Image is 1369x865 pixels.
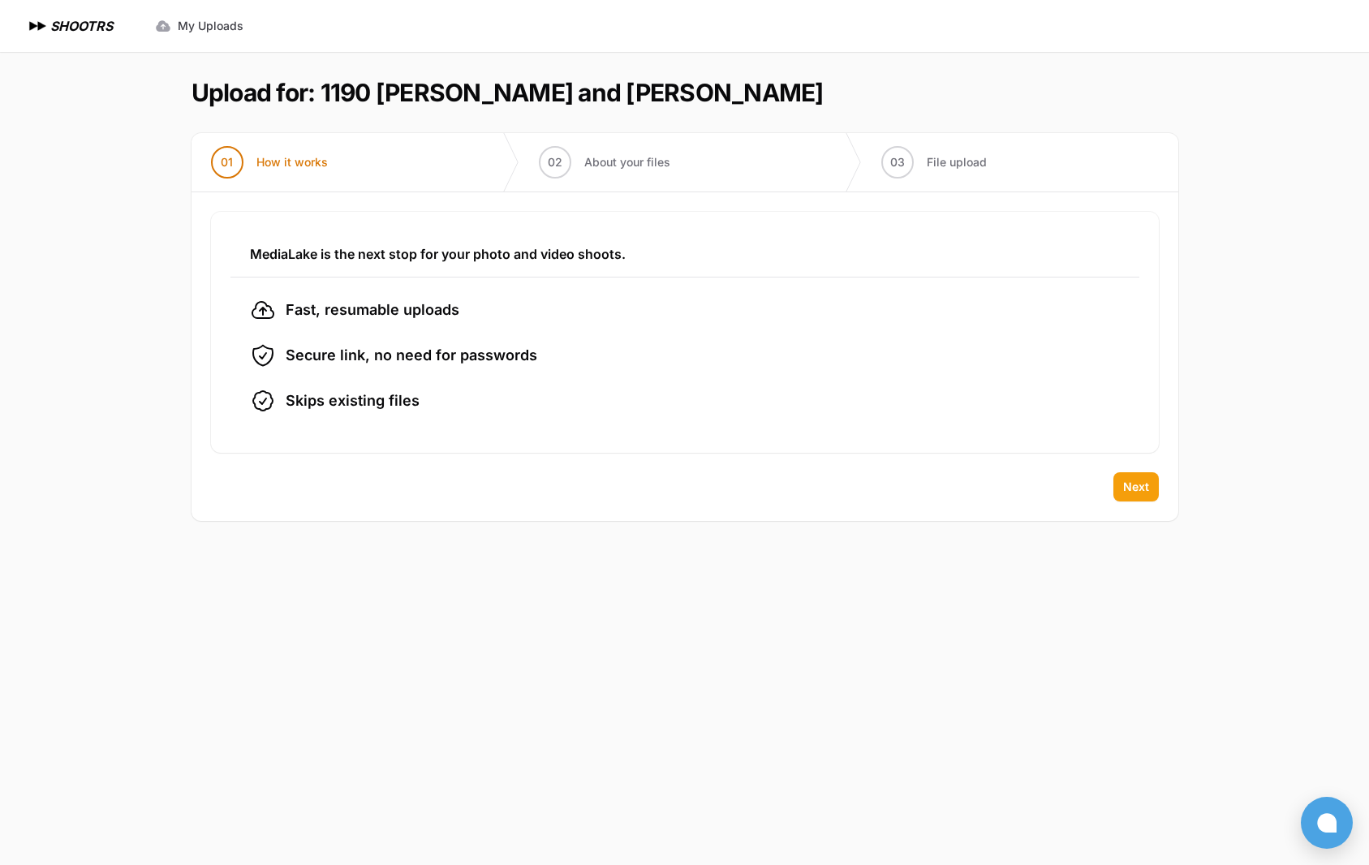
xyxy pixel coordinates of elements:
[862,133,1006,192] button: 03 File upload
[286,344,537,367] span: Secure link, no need for passwords
[26,16,50,36] img: SHOOTRS
[584,154,670,170] span: About your files
[192,133,347,192] button: 01 How it works
[890,154,905,170] span: 03
[1123,479,1149,495] span: Next
[286,299,459,321] span: Fast, resumable uploads
[519,133,690,192] button: 02 About your files
[50,16,113,36] h1: SHOOTRS
[192,78,824,107] h1: Upload for: 1190 [PERSON_NAME] and [PERSON_NAME]
[250,244,1120,264] h3: MediaLake is the next stop for your photo and video shoots.
[1113,472,1159,501] button: Next
[145,11,253,41] a: My Uploads
[1301,797,1353,849] button: Open chat window
[548,154,562,170] span: 02
[286,389,420,412] span: Skips existing files
[256,154,328,170] span: How it works
[927,154,987,170] span: File upload
[26,16,113,36] a: SHOOTRS SHOOTRS
[221,154,233,170] span: 01
[178,18,243,34] span: My Uploads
